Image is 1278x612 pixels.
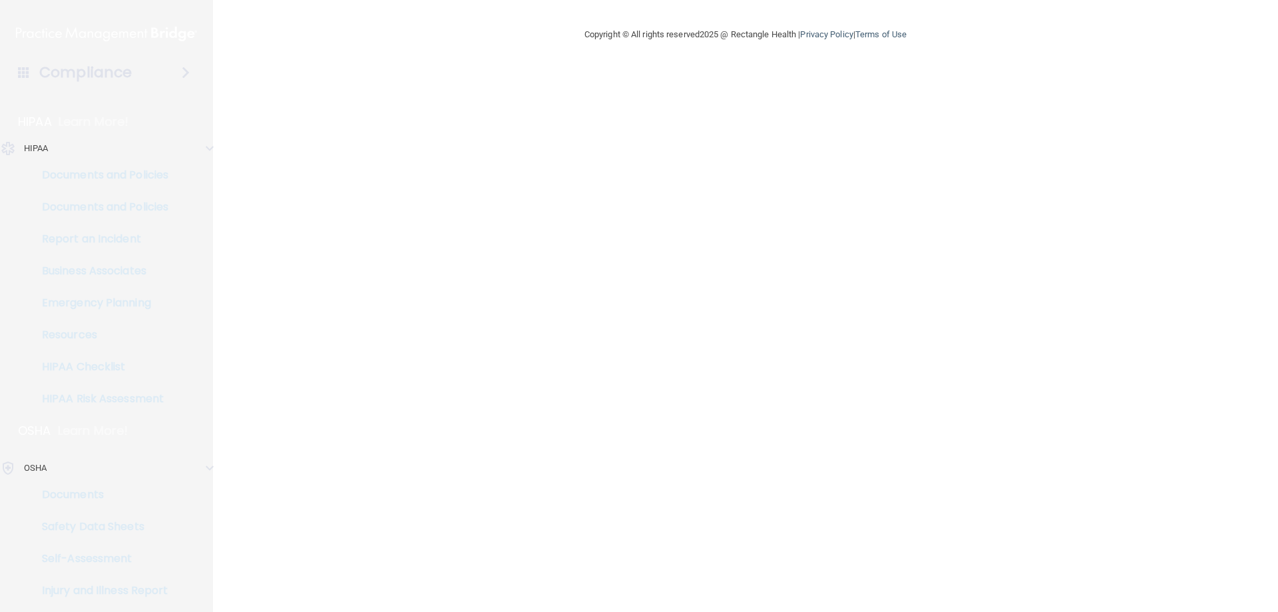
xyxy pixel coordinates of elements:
p: Business Associates [9,264,190,278]
p: HIPAA [24,141,49,156]
img: PMB logo [16,21,197,47]
p: HIPAA [18,114,52,130]
p: Safety Data Sheets [9,520,190,533]
a: Privacy Policy [800,29,853,39]
p: Documents and Policies [9,200,190,214]
p: Learn More! [59,114,129,130]
p: Emergency Planning [9,296,190,310]
div: Copyright © All rights reserved 2025 @ Rectangle Health | | [503,13,988,56]
p: Documents [9,488,190,501]
p: Report an Incident [9,232,190,246]
p: HIPAA Risk Assessment [9,392,190,406]
p: Self-Assessment [9,552,190,565]
p: OSHA [24,460,47,476]
a: Terms of Use [855,29,907,39]
p: Injury and Illness Report [9,584,190,597]
p: HIPAA Checklist [9,360,190,374]
h4: Compliance [39,63,132,82]
p: Resources [9,328,190,342]
p: Learn More! [58,423,128,439]
p: OSHA [18,423,51,439]
p: Documents and Policies [9,168,190,182]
